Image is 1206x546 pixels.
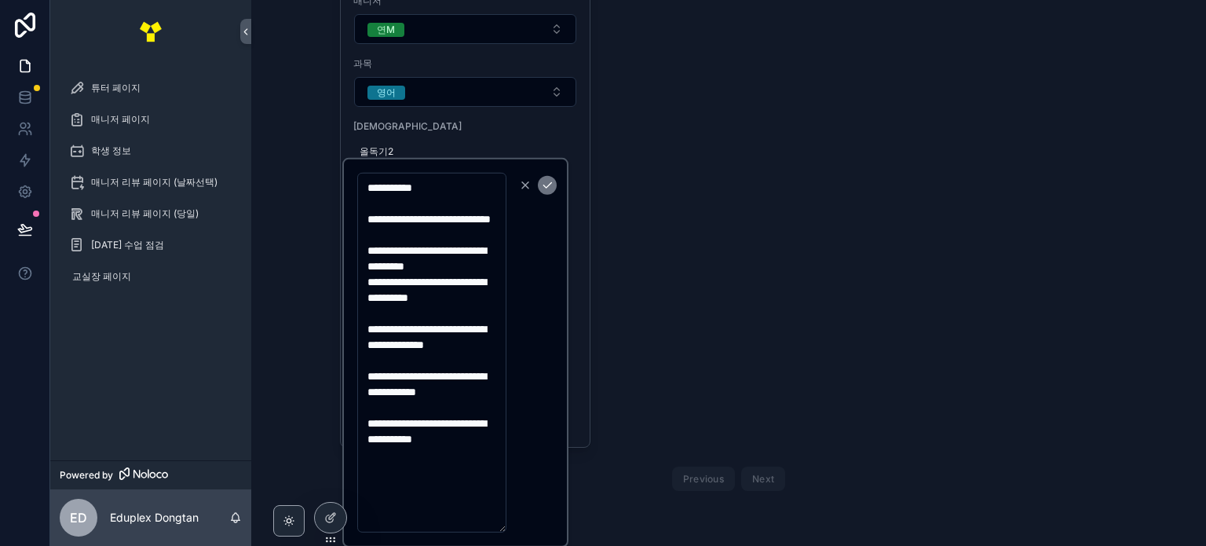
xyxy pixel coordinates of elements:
a: 매니저 리뷰 페이지 (날짜선택) [60,168,242,196]
span: 교실장 페이지 [72,270,131,283]
span: 튜터 페이지 [91,82,141,94]
a: Powered by [50,460,251,489]
a: 교실장 페이지 [60,262,242,291]
p: Eduplex Dongtan [110,510,199,526]
a: 학생 정보 [60,137,242,165]
span: ED [70,508,87,527]
span: 매니저 리뷰 페이지 (날짜선택) [91,176,217,189]
span: 매니저 페이지 [91,113,150,126]
div: 영어 [377,86,396,100]
span: Powered by [60,469,113,482]
span: [DEMOGRAPHIC_DATA] [353,120,578,133]
button: Select Button [354,77,577,107]
a: 튜터 페이지 [60,74,242,102]
button: Select Button [354,14,577,44]
span: 학생 정보 [91,145,131,157]
span: 과목 [353,57,578,70]
a: [DATE] 수업 점검 [60,231,242,259]
span: [DATE] 수업 점검 [91,239,164,251]
a: 매니저 리뷰 페이지 (당일) [60,200,242,228]
div: 연M [377,23,395,37]
span: 올독기2 [360,145,572,158]
span: 매니저 리뷰 페이지 (당일) [91,207,199,220]
a: 매니저 페이지 [60,105,242,134]
div: scrollable content [50,63,251,311]
img: App logo [138,19,163,44]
